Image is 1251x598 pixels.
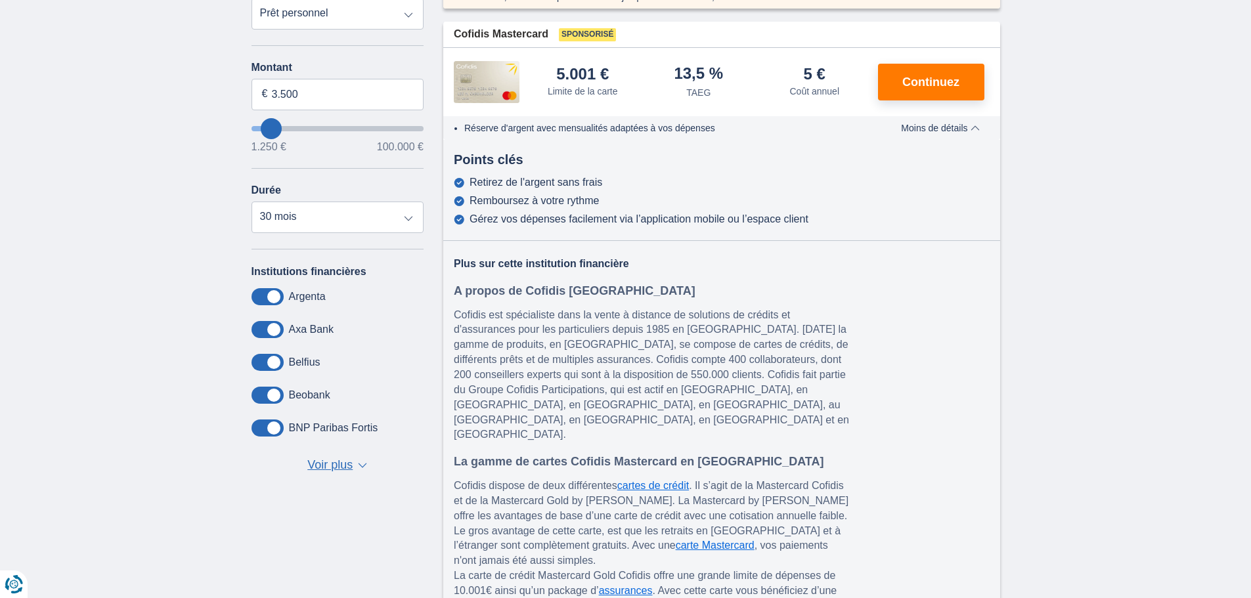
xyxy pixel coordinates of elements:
[470,213,808,225] div: Gérez vos dépenses facilement via l’application mobile ou l’espace client
[464,121,869,135] li: Réserve d'argent avec mensualités adaptées à vos dépenses
[902,76,959,88] span: Continuez
[454,284,695,297] b: A propos de Cofidis [GEOGRAPHIC_DATA]
[358,463,367,468] span: ▼
[556,66,609,82] div: 5.001 €
[804,66,825,82] div: 5 €
[289,324,334,335] label: Axa Bank
[674,66,723,83] div: 13,5 %
[686,86,711,99] div: TAEG
[454,308,853,443] p: Cofidis est spécialiste dans la vente à distance de solutions de crédits et d'assurances pour les...
[454,27,548,42] span: Cofidis Mastercard
[470,177,602,188] div: Retirez de l'argent sans frais
[891,123,989,133] button: Moins de détails
[676,540,755,551] a: carte Mastercard
[901,123,979,133] span: Moins de détails
[454,257,869,272] div: Plus sur cette institution financière
[454,61,519,103] img: pret personnel Cofidis CC
[252,62,424,74] label: Montant
[289,389,330,401] label: Beobank
[377,142,424,152] span: 100.000 €
[454,455,823,468] b: La gamme de cartes Cofidis Mastercard en [GEOGRAPHIC_DATA]
[443,150,1000,169] div: Points clés
[789,85,839,98] div: Coût annuel
[878,64,984,100] button: Continuez
[548,85,618,98] div: Limite de la carte
[470,195,599,207] div: Remboursez à votre rythme
[307,457,353,474] span: Voir plus
[252,126,424,131] input: wantToBorrow
[289,356,320,368] label: Belfius
[289,291,326,303] label: Argenta
[599,585,653,596] a: assurances
[252,142,286,152] span: 1.250 €
[559,28,616,41] span: Sponsorisé
[252,266,366,278] label: Institutions financières
[262,87,268,102] span: €
[289,422,378,434] label: BNP Paribas Fortis
[303,456,371,475] button: Voir plus ▼
[617,480,689,491] a: cartes de crédit
[252,184,281,196] label: Durée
